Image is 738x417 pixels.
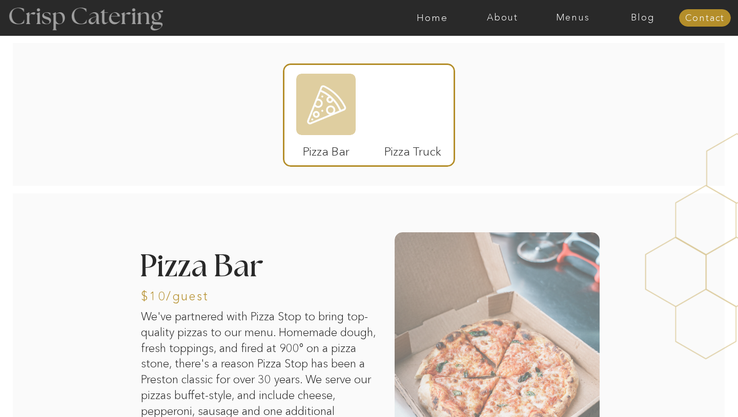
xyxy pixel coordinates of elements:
[679,13,731,24] a: Contact
[608,13,678,23] a: Blog
[292,134,360,164] p: Pizza Bar
[379,134,447,164] p: Pizza Truck
[397,13,467,23] a: Home
[139,252,328,284] h2: Pizza Bar
[141,290,288,300] h3: $10/guest
[538,13,608,23] a: Menus
[467,13,538,23] a: About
